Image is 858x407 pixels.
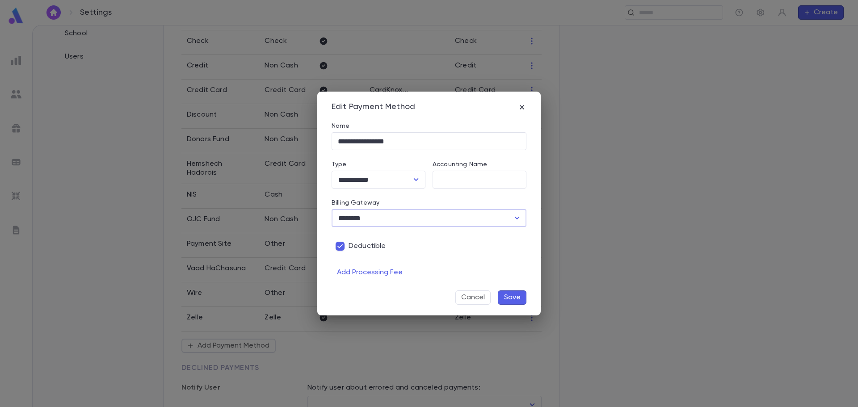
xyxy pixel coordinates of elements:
[332,102,415,112] div: Edit Payment Method
[433,161,487,168] label: Accounting Name
[332,199,379,206] label: Billing Gateway
[498,290,526,305] button: Save
[511,212,523,224] button: Open
[455,290,491,305] button: Cancel
[332,161,347,168] label: Type
[349,242,386,251] span: Deductible
[410,173,422,186] button: Open
[332,265,408,280] button: Add Processing Fee
[332,122,350,130] label: Name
